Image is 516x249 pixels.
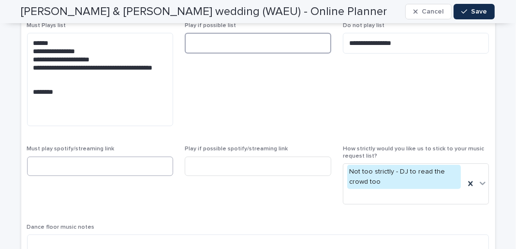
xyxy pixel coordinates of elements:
button: Save [454,4,495,19]
h2: [PERSON_NAME] & [PERSON_NAME] wedding (WAEU) - Online Planner [21,5,387,19]
span: Must Plays list [27,23,66,29]
span: How strictly would you like us to stick to your music request list? [343,146,484,159]
span: Dance floor music notes [27,224,95,230]
div: Not too strictly - DJ to read the crowd too [347,165,461,189]
span: Do not play list [343,23,384,29]
button: Cancel [405,4,452,19]
span: Play if possible list [185,23,236,29]
span: Cancel [422,8,443,15]
span: Must play spotify/streaming link [27,146,115,152]
span: Save [471,8,487,15]
span: Play if possible spotify/streaming link [185,146,288,152]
